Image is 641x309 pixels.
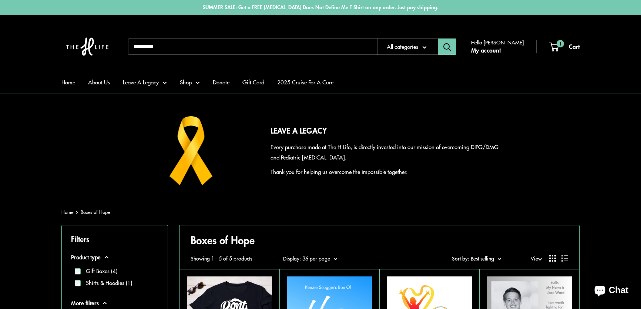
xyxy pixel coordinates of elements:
a: Shop [180,77,200,87]
button: More filters [71,298,158,308]
input: Search... [128,38,377,55]
button: Display products as list [561,255,568,262]
nav: Breadcrumb [61,208,110,216]
label: Shirts & Hoodies (1) [81,279,132,287]
span: Sort by: Best selling [452,255,494,262]
a: 1 Cart [550,41,580,52]
p: Filters [71,232,158,246]
inbox-online-store-chat: Shopify online store chat [588,279,635,303]
a: About Us [88,77,110,87]
span: Hello [PERSON_NAME] [471,37,524,47]
p: Every purchase made at The H Life, is directly invested into our mission of overcoming DIPG/DMG a... [271,142,502,162]
button: Display products as grid [549,255,556,262]
button: Search [438,38,456,55]
h2: LEAVE A LEGACY [271,125,502,137]
a: 2025 Cruise For A Cure [277,77,333,87]
a: Leave A Legacy [123,77,167,87]
h1: Boxes of Hope [191,233,568,248]
span: View [531,253,542,263]
label: Gift Boxes (4) [81,267,117,275]
button: Product type [71,252,158,262]
a: Donate [213,77,229,87]
button: Display: 36 per page [283,253,337,263]
span: Showing 1 - 5 of 5 products [191,253,252,263]
button: Sort by: Best selling [452,253,501,263]
span: Display: 36 per page [283,255,330,262]
a: Boxes of Hope [81,208,110,215]
a: Home [61,77,75,87]
p: Thank you for helping us overcome the impossible together. [271,167,502,177]
a: Gift Card [242,77,264,87]
img: The H Life [61,23,113,71]
span: 1 [557,40,564,47]
a: Home [61,208,73,215]
a: My account [471,45,501,56]
span: Cart [569,42,580,51]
